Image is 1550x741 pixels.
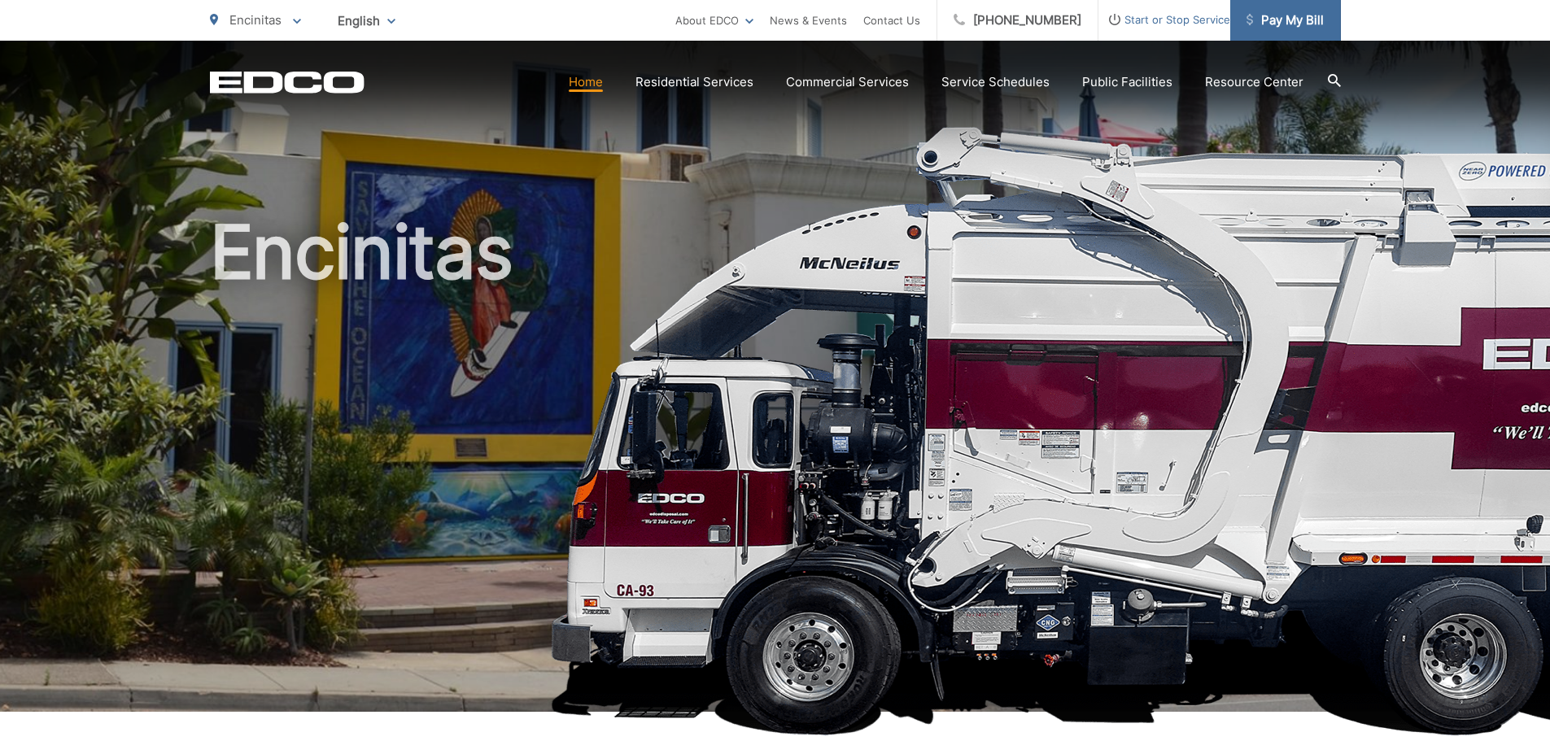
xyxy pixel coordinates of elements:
[863,11,920,30] a: Contact Us
[786,72,909,92] a: Commercial Services
[770,11,847,30] a: News & Events
[941,72,1050,92] a: Service Schedules
[1082,72,1172,92] a: Public Facilities
[210,211,1341,726] h1: Encinitas
[635,72,753,92] a: Residential Services
[1247,11,1324,30] span: Pay My Bill
[210,71,365,94] a: EDCD logo. Return to the homepage.
[675,11,753,30] a: About EDCO
[569,72,603,92] a: Home
[325,7,408,35] span: English
[1205,72,1303,92] a: Resource Center
[229,12,282,28] span: Encinitas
